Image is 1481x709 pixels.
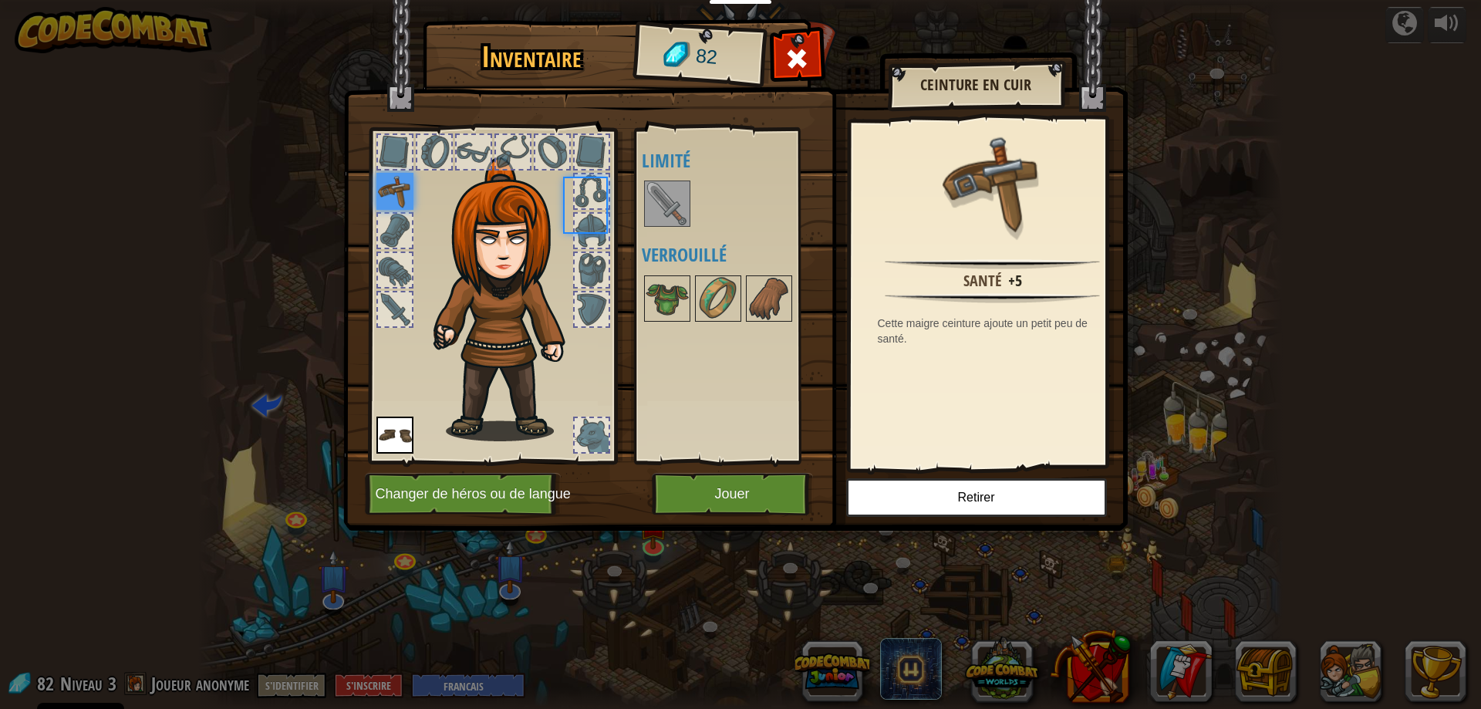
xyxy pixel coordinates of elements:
[642,150,835,170] h4: Limité
[1008,270,1022,292] div: +5
[642,245,835,265] h4: Verrouillé
[846,478,1107,517] button: Retirer
[963,270,1002,292] div: Santé
[427,157,592,441] img: hair_f2.png
[376,417,413,454] img: portrait.png
[878,316,1115,346] div: Cette maigre ceinture ajoute un petit peu de santé.
[694,42,718,72] span: 82
[885,293,1099,303] img: hr.png
[885,259,1099,269] img: hr.png
[646,277,689,320] img: portrait.png
[903,76,1048,93] h2: Ceinture en cuir
[943,133,1043,233] img: portrait.png
[376,173,413,210] img: portrait.png
[646,182,689,225] img: portrait.png
[652,473,813,515] button: Jouer
[747,277,791,320] img: portrait.png
[697,277,740,320] img: portrait.png
[365,473,561,515] button: Changer de héros ou de langue
[434,41,630,73] h1: Inventaire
